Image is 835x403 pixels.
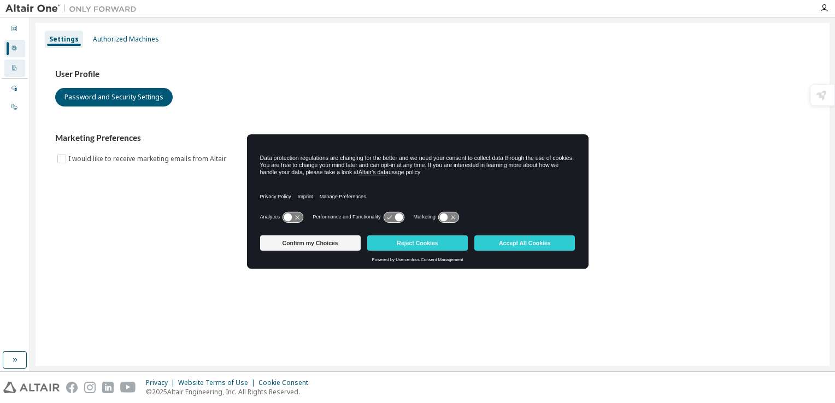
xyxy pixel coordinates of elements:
div: Cookie Consent [258,378,315,387]
div: Company Profile [4,60,25,77]
div: User Profile [4,40,25,57]
div: Privacy [146,378,178,387]
h3: Marketing Preferences [55,133,810,144]
img: instagram.svg [84,382,96,393]
img: Altair One [5,3,142,14]
div: Dashboard [4,20,25,38]
img: youtube.svg [120,382,136,393]
img: facebook.svg [66,382,78,393]
div: Settings [49,35,79,44]
p: © 2025 Altair Engineering, Inc. All Rights Reserved. [146,387,315,396]
h3: User Profile [55,69,810,80]
div: Authorized Machines [93,35,159,44]
img: linkedin.svg [102,382,114,393]
button: Password and Security Settings [55,88,173,106]
div: Website Terms of Use [178,378,258,387]
div: Managed [4,80,25,97]
img: altair_logo.svg [3,382,60,393]
div: On Prem [4,98,25,116]
label: I would like to receive marketing emails from Altair [68,152,228,165]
